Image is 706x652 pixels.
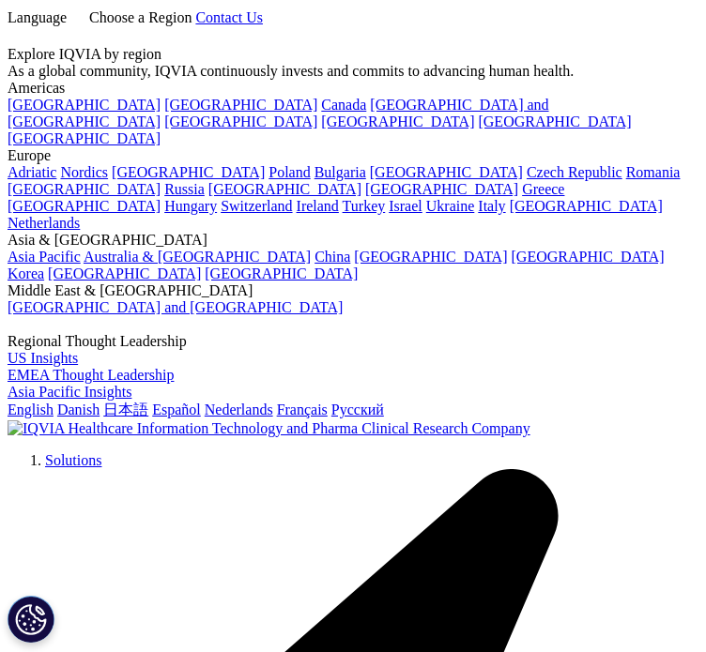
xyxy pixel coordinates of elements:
div: Regional Thought Leadership [8,333,698,350]
button: Cookies Settings [8,596,54,643]
a: [GEOGRAPHIC_DATA] [205,265,358,281]
a: English [8,402,54,417]
a: [GEOGRAPHIC_DATA] [164,97,317,113]
a: Adriatic [8,164,56,180]
a: Korea [8,265,44,281]
a: [GEOGRAPHIC_DATA] and [GEOGRAPHIC_DATA] [8,299,343,315]
a: Bulgaria [315,164,366,180]
a: [GEOGRAPHIC_DATA] [512,249,665,265]
a: Greece [522,181,564,197]
div: Europe [8,147,698,164]
a: Русский [331,402,384,417]
a: Contact Us [195,9,263,25]
a: 日本語 [103,402,148,417]
a: Switzerland [221,198,292,214]
a: US Insights [8,350,78,366]
a: Australia & [GEOGRAPHIC_DATA] [84,249,311,265]
a: [GEOGRAPHIC_DATA] [8,130,161,146]
a: Solutions [45,452,101,468]
a: Nederlands [205,402,273,417]
a: Czech Republic [527,164,622,180]
div: Asia & [GEOGRAPHIC_DATA] [8,232,698,249]
a: Canada [321,97,366,113]
a: Poland [269,164,310,180]
a: Israel [389,198,422,214]
a: [GEOGRAPHIC_DATA] [8,198,161,214]
a: Italy [478,198,505,214]
a: [GEOGRAPHIC_DATA] [8,97,161,113]
a: [GEOGRAPHIC_DATA] [321,114,474,129]
a: [GEOGRAPHIC_DATA] [112,164,265,180]
a: Español [152,402,201,417]
div: Explore IQVIA by region [8,46,698,63]
a: [GEOGRAPHIC_DATA] [8,181,161,197]
img: IQVIA Healthcare Information Technology and Pharma Clinical Research Company [8,420,530,437]
a: Russia [164,181,205,197]
a: Hungary [164,198,217,214]
a: Asia Pacific [8,249,81,265]
a: Français [277,402,328,417]
a: Asia Pacific Insights [8,384,131,400]
a: Nordics [60,164,108,180]
div: As a global community, IQVIA continuously invests and commits to advancing human health. [8,63,698,80]
a: [GEOGRAPHIC_DATA] [478,114,631,129]
a: [GEOGRAPHIC_DATA] [510,198,663,214]
a: Ukraine [426,198,475,214]
a: [GEOGRAPHIC_DATA] [164,114,317,129]
div: Middle East & [GEOGRAPHIC_DATA] [8,282,698,299]
a: China [315,249,350,265]
a: Romania [626,164,681,180]
span: Choose a Region [89,9,192,25]
a: Ireland [297,198,339,214]
a: [GEOGRAPHIC_DATA] [48,265,201,281]
a: EMEA Thought Leadership [8,367,174,383]
a: [GEOGRAPHIC_DATA] [365,181,518,197]
a: [GEOGRAPHIC_DATA] and [GEOGRAPHIC_DATA] [8,97,549,129]
a: [GEOGRAPHIC_DATA] [208,181,361,197]
a: [GEOGRAPHIC_DATA] [370,164,523,180]
a: [GEOGRAPHIC_DATA] [354,249,507,265]
a: Netherlands [8,215,80,231]
div: Americas [8,80,698,97]
a: Turkey [343,198,386,214]
a: Danish [57,402,100,417]
span: Language [8,9,67,25]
